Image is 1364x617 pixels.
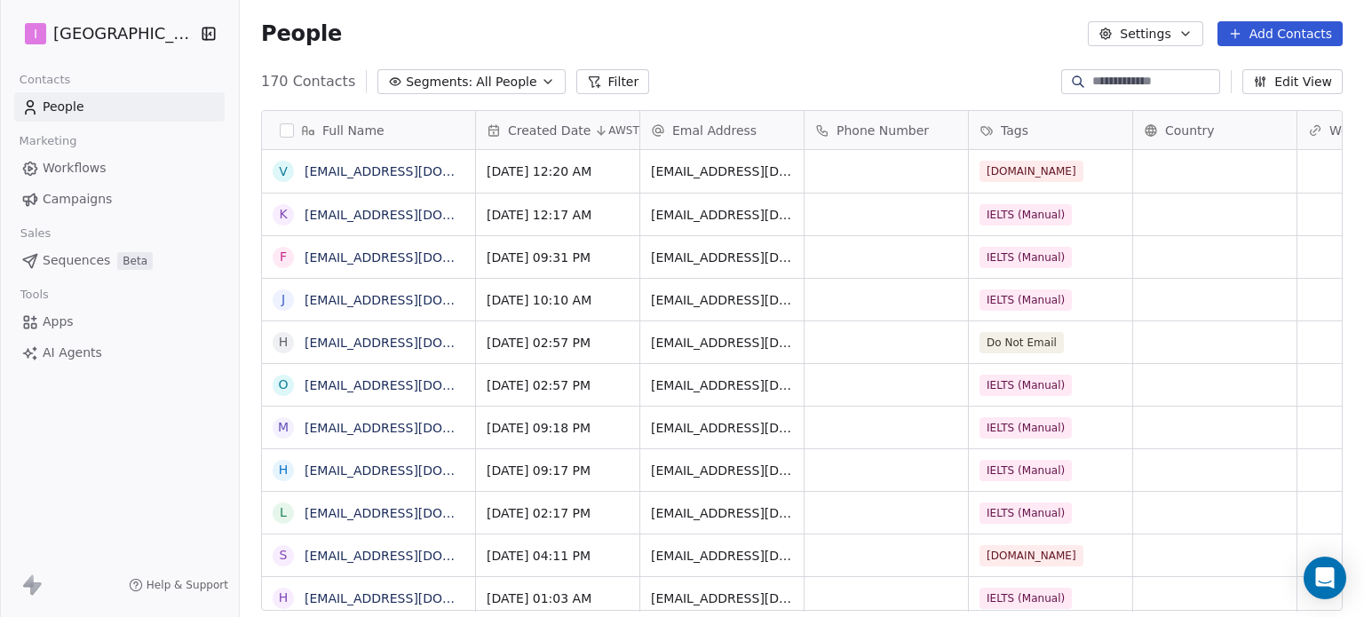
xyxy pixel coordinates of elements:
[979,161,1083,182] span: [DOMAIN_NAME]
[305,293,522,307] a: [EMAIL_ADDRESS][DOMAIN_NAME]
[487,462,629,479] span: [DATE] 09:17 PM
[279,205,287,224] div: k
[21,19,189,49] button: I[GEOGRAPHIC_DATA]
[487,419,629,437] span: [DATE] 09:18 PM
[979,502,1072,524] span: IELTS (Manual)
[280,546,288,565] div: s
[43,159,107,178] span: Workflows
[487,547,629,565] span: [DATE] 04:11 PM
[12,67,78,93] span: Contacts
[487,376,629,394] span: [DATE] 02:57 PM
[53,22,196,45] span: [GEOGRAPHIC_DATA]
[651,547,793,565] span: [EMAIL_ADDRESS][DOMAIN_NAME]
[262,150,476,612] div: grid
[1001,122,1028,139] span: Tags
[1242,69,1343,94] button: Edit View
[508,122,591,139] span: Created Date
[979,375,1072,396] span: IELTS (Manual)
[280,503,287,522] div: l
[147,578,228,592] span: Help & Support
[305,336,522,350] a: [EMAIL_ADDRESS][DOMAIN_NAME]
[12,220,59,247] span: Sales
[305,591,522,605] a: [EMAIL_ADDRESS][DOMAIN_NAME]
[12,281,56,308] span: Tools
[282,290,285,309] div: j
[651,419,793,437] span: [EMAIL_ADDRESS][DOMAIN_NAME]
[1088,21,1202,46] button: Settings
[651,162,793,180] span: [EMAIL_ADDRESS][DOMAIN_NAME]
[278,376,288,394] div: o
[487,589,629,607] span: [DATE] 01:03 AM
[487,334,629,352] span: [DATE] 02:57 PM
[651,504,793,522] span: [EMAIL_ADDRESS][DOMAIN_NAME]
[279,333,289,352] div: h
[576,69,650,94] button: Filter
[640,111,804,149] div: Emal Address
[305,164,522,178] a: [EMAIL_ADDRESS][DOMAIN_NAME]
[43,251,110,270] span: Sequences
[805,111,968,149] div: Phone Number
[14,185,225,214] a: Campaigns
[979,247,1072,268] span: IELTS (Manual)
[305,549,522,563] a: [EMAIL_ADDRESS][DOMAIN_NAME]
[261,71,355,92] span: 170 Contacts
[487,504,629,522] span: [DATE] 02:17 PM
[651,206,793,224] span: [EMAIL_ADDRESS][DOMAIN_NAME]
[406,73,472,91] span: Segments:
[1133,111,1297,149] div: Country
[979,460,1072,481] span: IELTS (Manual)
[14,246,225,275] a: SequencesBeta
[12,128,84,154] span: Marketing
[487,206,629,224] span: [DATE] 12:17 AM
[476,73,536,91] span: All People
[651,462,793,479] span: [EMAIL_ADDRESS][DOMAIN_NAME]
[129,578,228,592] a: Help & Support
[651,249,793,266] span: [EMAIL_ADDRESS][DOMAIN_NAME]
[279,162,288,181] div: v
[43,190,112,209] span: Campaigns
[487,249,629,266] span: [DATE] 09:31 PM
[14,154,225,183] a: Workflows
[608,123,639,138] span: AWST
[322,122,385,139] span: Full Name
[261,20,342,47] span: People
[305,208,522,222] a: [EMAIL_ADDRESS][DOMAIN_NAME]
[651,589,793,607] span: [EMAIL_ADDRESS][DOMAIN_NAME]
[14,307,225,336] a: Apps
[979,332,1064,353] span: Do Not Email
[278,418,289,437] div: m
[280,248,287,266] div: f
[305,463,522,478] a: [EMAIL_ADDRESS][DOMAIN_NAME]
[979,588,1072,609] span: IELTS (Manual)
[305,378,522,392] a: [EMAIL_ADDRESS][DOMAIN_NAME]
[672,122,757,139] span: Emal Address
[969,111,1132,149] div: Tags
[1304,557,1346,599] div: Open Intercom Messenger
[979,545,1083,566] span: [DOMAIN_NAME]
[43,344,102,362] span: AI Agents
[837,122,929,139] span: Phone Number
[1217,21,1343,46] button: Add Contacts
[43,312,74,331] span: Apps
[651,376,793,394] span: [EMAIL_ADDRESS][DOMAIN_NAME]
[117,252,153,270] span: Beta
[305,506,522,520] a: [EMAIL_ADDRESS][DOMAIN_NAME]
[279,461,289,479] div: h
[262,111,475,149] div: Full Name
[979,289,1072,311] span: IELTS (Manual)
[979,204,1072,225] span: IELTS (Manual)
[487,291,629,309] span: [DATE] 10:10 AM
[34,25,37,43] span: I
[979,417,1072,439] span: IELTS (Manual)
[487,162,629,180] span: [DATE] 12:20 AM
[1165,122,1215,139] span: Country
[476,111,639,149] div: Created DateAWST
[14,92,225,122] a: People
[305,250,522,265] a: [EMAIL_ADDRESS][DOMAIN_NAME]
[279,589,289,607] div: h
[43,98,84,116] span: People
[651,291,793,309] span: [EMAIL_ADDRESS][DOMAIN_NAME]
[14,338,225,368] a: AI Agents
[651,334,793,352] span: [EMAIL_ADDRESS][DOMAIN_NAME]
[305,421,522,435] a: [EMAIL_ADDRESS][DOMAIN_NAME]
